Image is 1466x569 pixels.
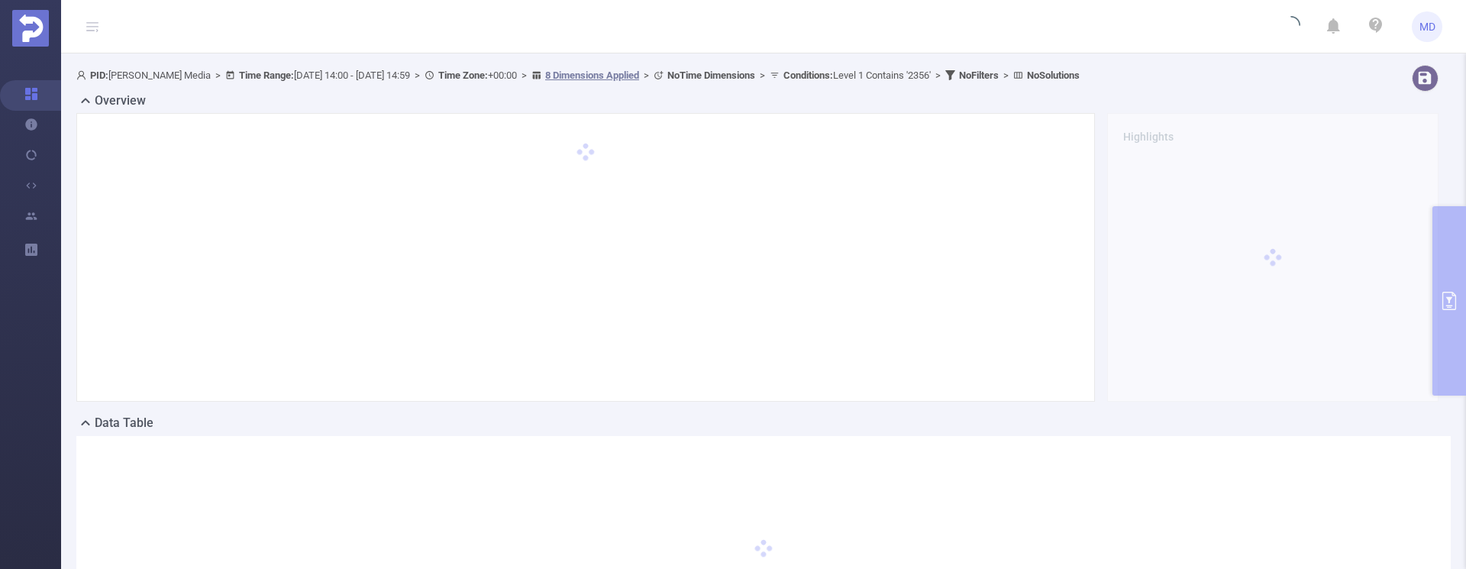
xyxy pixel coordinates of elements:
b: Conditions : [783,70,833,81]
span: [PERSON_NAME] Media [DATE] 14:00 - [DATE] 14:59 +00:00 [76,70,1080,81]
span: > [517,70,531,81]
img: Protected Media [12,10,49,47]
h2: Overview [95,92,146,110]
b: No Filters [959,70,999,81]
span: MD [1419,11,1435,42]
span: > [999,70,1013,81]
b: No Solutions [1027,70,1080,81]
h2: Data Table [95,414,153,432]
b: Time Range: [239,70,294,81]
u: 8 Dimensions Applied [545,70,639,81]
span: > [755,70,770,81]
b: No Time Dimensions [667,70,755,81]
span: > [931,70,945,81]
b: Time Zone: [438,70,488,81]
i: icon: user [76,70,90,80]
span: > [410,70,425,81]
span: > [639,70,654,81]
span: Level 1 Contains '2356' [783,70,931,81]
i: icon: loading [1282,16,1300,37]
b: PID: [90,70,108,81]
span: > [211,70,225,81]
